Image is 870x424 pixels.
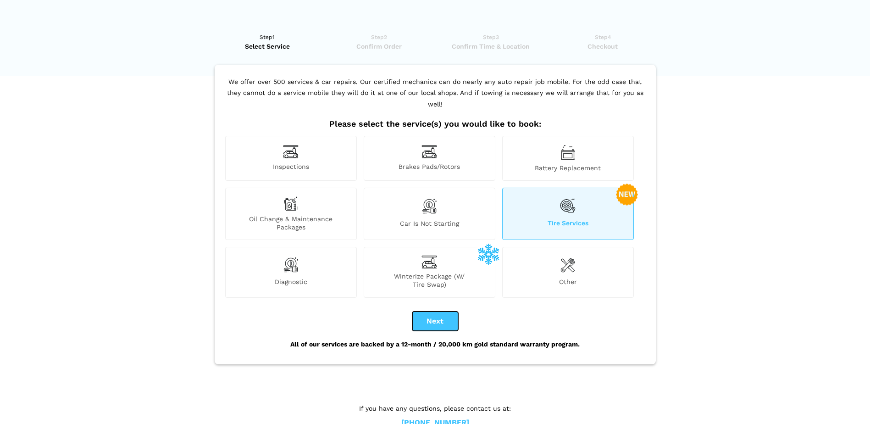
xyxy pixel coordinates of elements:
[291,403,580,413] p: If you have any questions, please contact us at:
[364,162,495,172] span: Brakes Pads/Rotors
[223,331,648,357] div: All of our services are backed by a 12-month / 20,000 km gold standard warranty program.
[477,243,499,265] img: winterize-icon_1.png
[226,215,356,231] span: Oil Change & Maintenance Packages
[215,42,321,51] span: Select Service
[550,33,656,51] a: Step4
[438,33,544,51] a: Step3
[503,164,633,172] span: Battery Replacement
[326,42,432,51] span: Confirm Order
[438,42,544,51] span: Confirm Time & Location
[364,272,495,289] span: Winterize Package (W/ Tire Swap)
[226,278,356,289] span: Diagnostic
[412,312,458,331] button: Next
[364,219,495,231] span: Car is not starting
[503,278,633,289] span: Other
[550,42,656,51] span: Checkout
[503,219,633,231] span: Tire Services
[215,33,321,51] a: Step1
[226,162,356,172] span: Inspections
[326,33,432,51] a: Step2
[223,119,648,129] h2: Please select the service(s) you would like to book:
[223,76,648,119] p: We offer over 500 services & car repairs. Our certified mechanics can do nearly any auto repair j...
[616,184,638,206] img: new-badge-2-48.png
